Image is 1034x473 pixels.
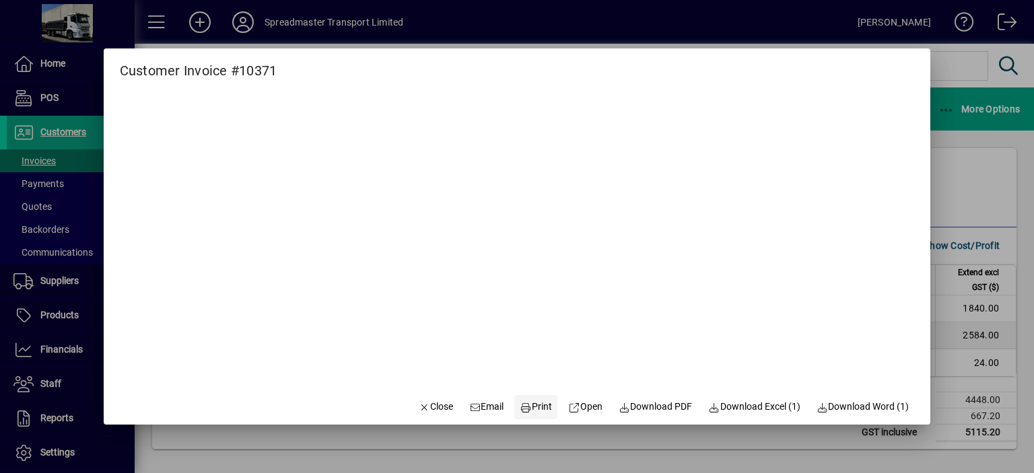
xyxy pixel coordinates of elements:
[413,395,458,419] button: Close
[703,395,806,419] button: Download Excel (1)
[464,395,510,419] button: Email
[619,400,693,414] span: Download PDF
[817,400,909,414] span: Download Word (1)
[568,400,602,414] span: Open
[563,395,608,419] a: Open
[520,400,553,414] span: Print
[418,400,453,414] span: Close
[811,395,915,419] button: Download Word (1)
[469,400,504,414] span: Email
[613,395,698,419] a: Download PDF
[708,400,800,414] span: Download Excel (1)
[514,395,557,419] button: Print
[104,48,294,81] h2: Customer Invoice #10371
